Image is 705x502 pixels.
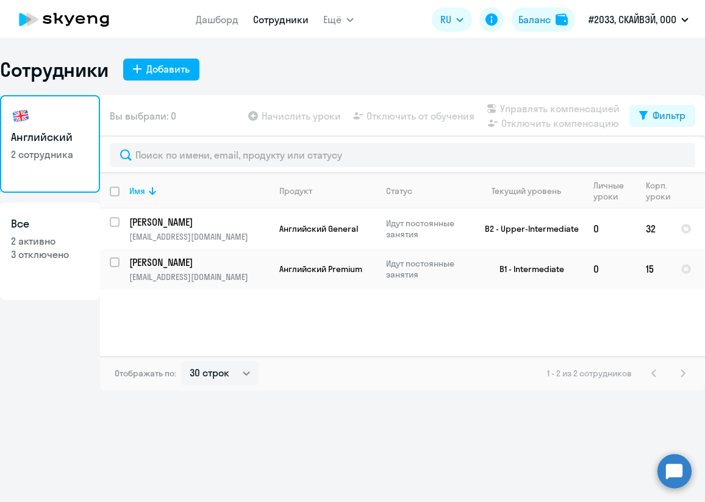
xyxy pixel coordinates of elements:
p: 2 активно [11,234,89,248]
div: Текущий уровень [480,185,583,196]
h3: Английский [11,129,89,145]
img: balance [556,13,568,26]
p: Идут постоянные занятия [386,258,470,280]
span: Ещё [323,12,342,27]
div: Фильтр [653,108,685,123]
td: 0 [584,209,636,249]
p: 2 сотрудника [11,148,89,161]
a: Дашборд [196,13,238,26]
button: Фильтр [629,105,695,127]
span: 1 - 2 из 2 сотрудников [547,368,632,379]
td: 15 [636,249,671,289]
p: [PERSON_NAME] [129,256,267,269]
button: Добавить [123,59,199,81]
h3: Все [11,216,89,232]
p: [PERSON_NAME] [129,215,267,229]
td: 0 [584,249,636,289]
div: Продукт [279,185,376,196]
p: 3 отключено [11,248,89,261]
div: Статус [386,185,412,196]
td: B2 - Upper-Intermediate [470,209,584,249]
a: Сотрудники [253,13,309,26]
a: [PERSON_NAME] [129,256,269,269]
a: [PERSON_NAME] [129,215,269,229]
div: Корп. уроки [646,180,670,202]
div: Имя [129,185,145,196]
div: Добавить [146,62,190,76]
span: Вы выбрали: 0 [110,109,176,123]
span: RU [440,12,451,27]
p: #2033, СКАЙВЭЙ, ООО [589,12,676,27]
div: Имя [129,185,269,196]
div: Текущий уровень [492,185,561,196]
input: Поиск по имени, email, продукту или статусу [110,143,695,167]
button: Ещё [323,7,354,32]
span: Английский General [279,223,358,234]
span: Отображать по: [115,368,176,379]
p: [EMAIL_ADDRESS][DOMAIN_NAME] [129,231,269,242]
button: Балансbalance [511,7,575,32]
p: Идут постоянные занятия [386,218,470,240]
td: B1 - Intermediate [470,249,584,289]
button: #2033, СКАЙВЭЙ, ООО [582,5,695,34]
div: Продукт [279,185,312,196]
img: english [11,106,30,126]
div: Личные уроки [593,180,628,202]
div: Статус [386,185,470,196]
div: Баланс [518,12,551,27]
button: RU [432,7,472,32]
p: [EMAIL_ADDRESS][DOMAIN_NAME] [129,271,269,282]
span: Английский Premium [279,264,362,274]
div: Личные уроки [593,180,635,202]
td: 32 [636,209,671,249]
